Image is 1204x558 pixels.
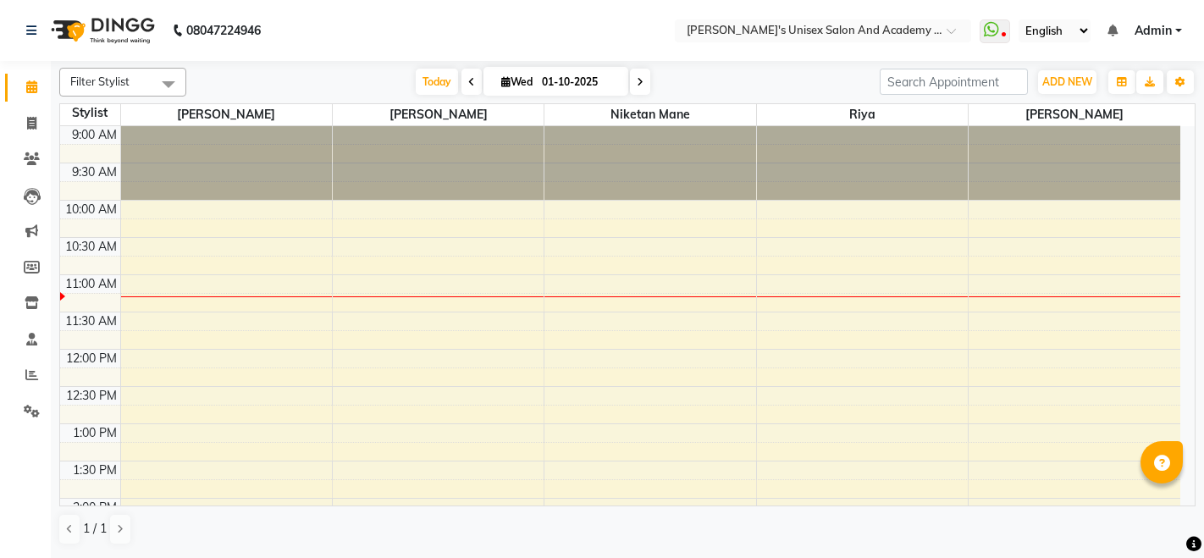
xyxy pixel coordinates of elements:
div: 9:00 AM [69,126,120,144]
div: 2:00 PM [69,499,120,517]
div: 1:30 PM [69,461,120,479]
input: Search Appointment [880,69,1028,95]
input: 2025-10-01 [537,69,621,95]
span: Niketan Mane [544,104,755,125]
span: Wed [497,75,537,88]
button: ADD NEW [1038,70,1096,94]
div: Stylist [60,104,120,122]
span: Riya [757,104,968,125]
span: Admin [1135,22,1172,40]
span: [PERSON_NAME] [121,104,332,125]
div: 10:00 AM [62,201,120,218]
span: Today [416,69,458,95]
span: [PERSON_NAME] [969,104,1180,125]
b: 08047224946 [186,7,261,54]
span: [PERSON_NAME] [333,104,544,125]
span: ADD NEW [1042,75,1092,88]
img: logo [43,7,159,54]
div: 11:00 AM [62,275,120,293]
div: 11:30 AM [62,312,120,330]
span: Filter Stylist [70,75,130,88]
div: 9:30 AM [69,163,120,181]
span: 1 / 1 [83,520,107,538]
iframe: chat widget [1133,490,1187,541]
div: 10:30 AM [62,238,120,256]
div: 12:30 PM [63,387,120,405]
div: 12:00 PM [63,350,120,367]
div: 1:00 PM [69,424,120,442]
